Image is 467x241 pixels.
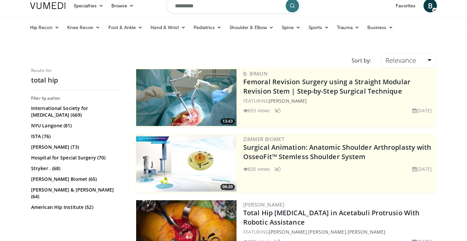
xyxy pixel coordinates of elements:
[348,229,385,235] a: [PERSON_NAME]
[333,21,363,34] a: Trauma
[136,69,237,126] a: 13:43
[31,165,123,172] a: Stryker . (68)
[243,165,270,172] li: 820 views
[274,165,281,172] li: 3
[243,77,410,96] a: Femoral Revision Surgery using a Straight Modular Revision Stem | Step-by-Step Surgical Technique
[243,136,284,142] a: Zimmer Biomet
[31,76,125,85] h2: total hip
[347,53,376,68] div: Sort by:
[136,69,237,126] img: 4275ad52-8fa6-4779-9598-00e5d5b95857.300x170_q85_crop-smart_upscale.jpg
[190,21,225,34] a: Pediatrics
[412,165,432,172] li: [DATE]
[243,228,435,235] div: FEATURING , ,
[31,176,123,183] a: [PERSON_NAME] Biomet (65)
[243,107,270,114] li: 693 views
[30,2,66,9] img: VuMedi Logo
[243,201,284,208] a: [PERSON_NAME]
[269,98,307,104] a: [PERSON_NAME]
[220,118,235,124] span: 13:43
[104,21,147,34] a: Foot & Ankle
[381,53,436,68] a: Relevance
[63,21,104,34] a: Knee Recon
[31,187,123,200] a: [PERSON_NAME] & [PERSON_NAME] (64)
[304,21,333,34] a: Sports
[243,208,419,227] a: Total Hip [MEDICAL_DATA] in Acetabuli Protrusio With Robotic Assistance
[26,21,63,34] a: Hip Recon
[31,133,123,140] a: ISTA (76)
[136,135,237,192] a: 06:20
[243,143,432,161] a: Surgical Animation: Anatomic Shoulder Arthroplasty with OsseoFit™ Stemless Shoulder System
[278,21,304,34] a: Spine
[31,122,123,129] a: NYU Langone (81)
[220,184,235,190] span: 06:20
[269,229,307,235] a: [PERSON_NAME]
[385,56,416,65] span: Relevance
[308,229,346,235] a: [PERSON_NAME]
[31,204,123,211] a: American Hip Institute (52)
[225,21,278,34] a: Shoulder & Elbow
[363,21,397,34] a: Business
[243,97,435,104] div: FEATURING
[31,68,125,73] p: Results for:
[31,96,125,101] h3: Filter by author:
[31,144,123,150] a: [PERSON_NAME] (73)
[147,21,190,34] a: Hand & Wrist
[31,105,123,118] a: International Society for [MEDICAL_DATA] (669)
[31,154,123,161] a: Hospital for Special Surgery (70)
[136,135,237,192] img: 84e7f812-2061-4fff-86f6-cdff29f66ef4.300x170_q85_crop-smart_upscale.jpg
[243,70,268,77] a: B. Braun
[412,107,432,114] li: [DATE]
[274,107,281,114] li: 3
